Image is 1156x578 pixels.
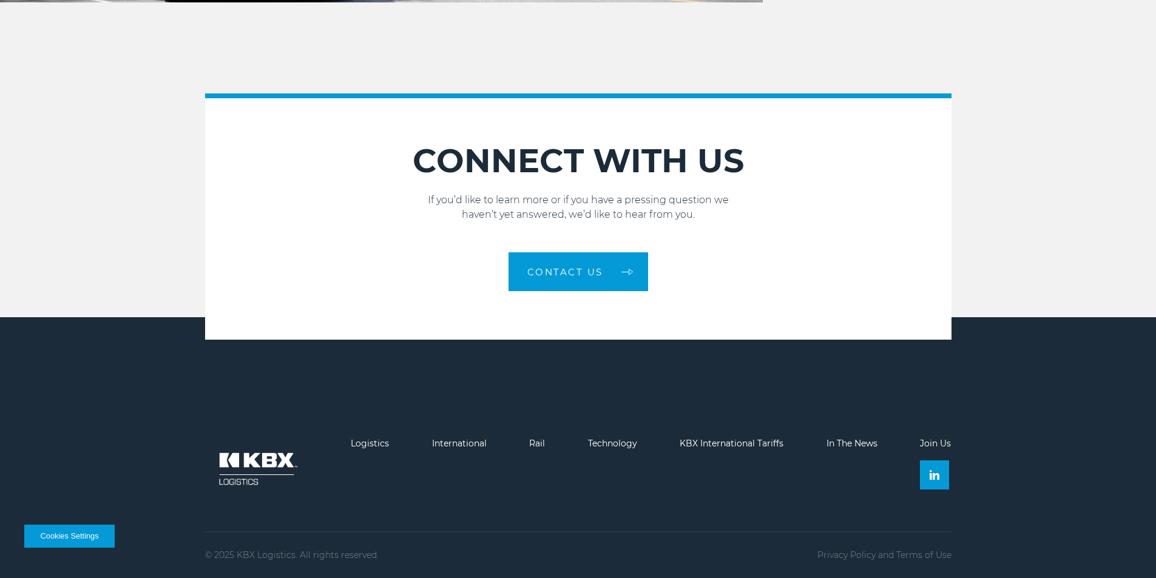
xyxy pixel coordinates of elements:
[920,438,951,449] a: Join Us
[351,438,389,449] a: Logistics
[432,438,487,449] a: International
[509,252,648,291] a: Contact Us arrow arrow
[24,525,115,548] button: Cookies Settings
[205,550,379,560] p: © 2025 KBX Logistics. All rights reserved.
[878,549,894,560] span: and
[896,549,952,560] a: Terms of Use
[527,267,603,277] span: Contact Us
[680,438,783,449] a: KBX International Tariffs
[588,438,637,449] a: Technology
[817,549,876,560] a: Privacy Policy
[826,438,877,449] a: In The News
[205,193,952,222] p: If you’d like to learn more or if you have a pressing question we haven’t yet answered, we’d like...
[205,439,308,499] img: kbx logo
[205,141,952,181] h2: CONNECT WITH US
[930,470,939,480] img: Linkedin
[529,438,545,449] a: Rail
